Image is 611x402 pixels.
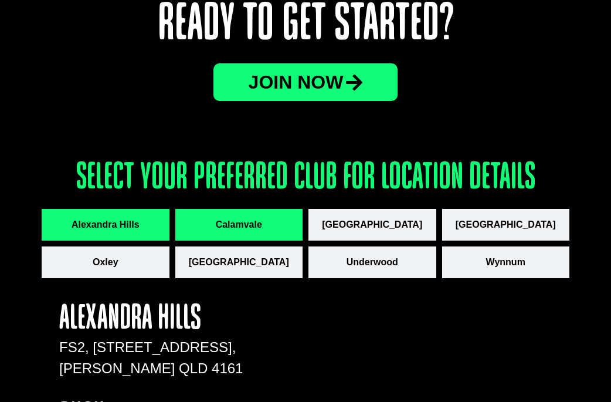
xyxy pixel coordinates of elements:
[72,218,140,232] span: Alexandra Hills
[347,255,398,269] span: Underwood
[42,160,569,197] h3: Select your preferred club for location details
[456,218,556,232] span: [GEOGRAPHIC_DATA]
[216,218,262,232] span: Calamvale
[249,73,344,92] span: JOin now
[93,255,118,269] span: Oxley
[486,255,525,269] span: Wynnum
[59,302,245,337] h4: Alexandra Hills
[189,255,289,269] span: [GEOGRAPHIC_DATA]
[213,63,398,101] a: JOin now
[322,218,422,232] span: [GEOGRAPHIC_DATA]
[59,337,245,379] p: FS2, [STREET_ADDRESS], [PERSON_NAME] QLD 4161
